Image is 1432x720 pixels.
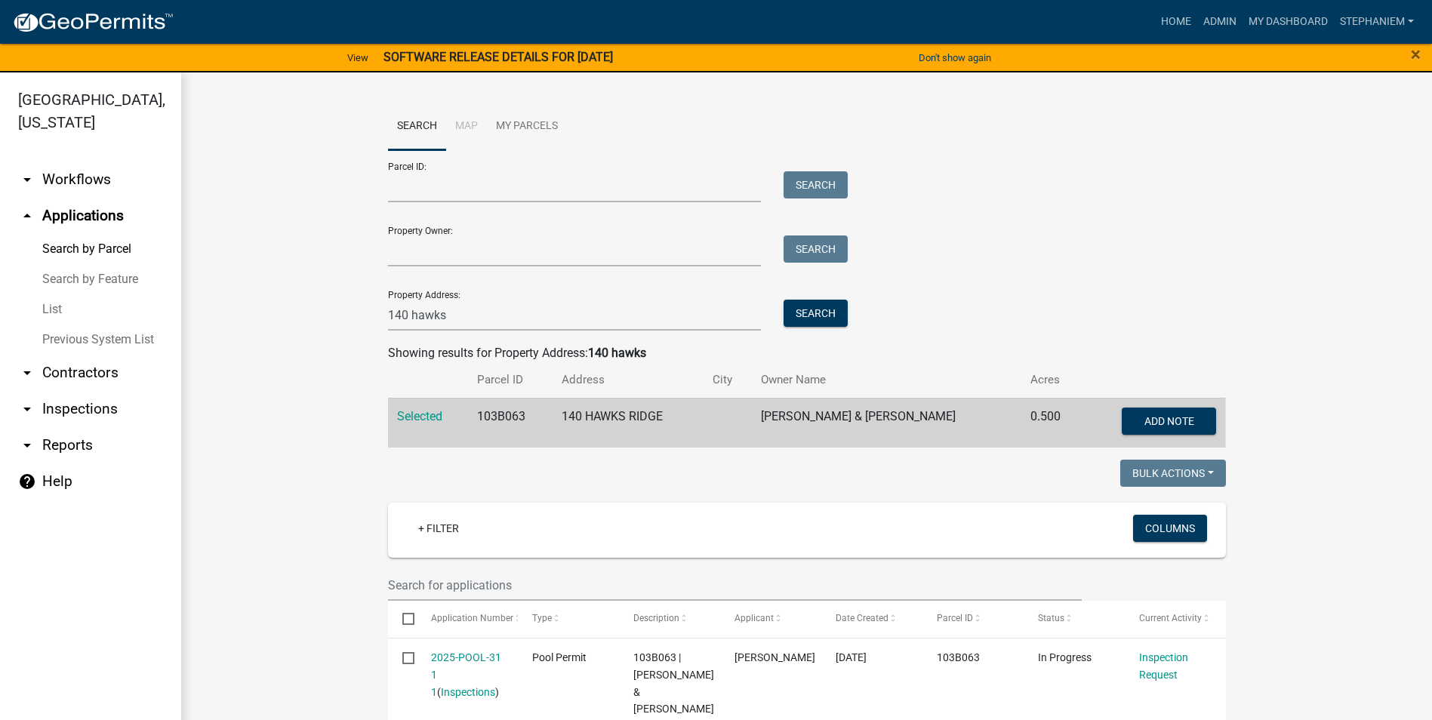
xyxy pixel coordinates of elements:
span: Applicant [734,613,774,623]
a: Inspections [441,686,495,698]
a: Inspection Request [1139,651,1188,681]
th: Address [553,362,704,398]
th: City [704,362,751,398]
button: Search [784,235,848,263]
i: arrow_drop_down [18,364,36,382]
button: Close [1411,45,1421,63]
button: Columns [1133,515,1207,542]
span: 103B063 [937,651,980,663]
a: My Dashboard [1243,8,1334,36]
i: arrow_drop_down [18,436,36,454]
a: + Filter [406,515,471,542]
a: Search [388,103,446,151]
span: Current Activity [1139,613,1202,623]
td: 140 HAWKS RIDGE [553,398,704,448]
a: Home [1155,8,1197,36]
th: Acres [1021,362,1082,398]
strong: SOFTWARE RELEASE DETAILS FOR [DATE] [383,50,613,64]
a: Selected [397,409,442,423]
th: Owner Name [752,362,1022,398]
button: Search [784,300,848,327]
strong: 140 hawks [588,346,646,360]
a: StephanieM [1334,8,1420,36]
span: Description [633,613,679,623]
datatable-header-cell: Date Created [821,601,922,637]
span: Dennis Stevens [734,651,815,663]
datatable-header-cell: Status [1024,601,1125,637]
datatable-header-cell: Select [388,601,417,637]
span: Add Note [1144,414,1194,426]
a: Admin [1197,8,1243,36]
a: 2025-POOL-31 1 1 [431,651,501,698]
a: My Parcels [487,103,567,151]
button: Search [784,171,848,198]
i: help [18,472,36,491]
span: Status [1038,613,1064,623]
span: Parcel ID [937,613,973,623]
button: Add Note [1122,408,1216,435]
span: In Progress [1038,651,1092,663]
span: Application Number [431,613,513,623]
i: arrow_drop_down [18,171,36,189]
td: 0.500 [1021,398,1082,448]
i: arrow_drop_down [18,400,36,418]
i: arrow_drop_up [18,207,36,225]
datatable-header-cell: Description [619,601,720,637]
td: [PERSON_NAME] & [PERSON_NAME] [752,398,1022,448]
span: Type [532,613,552,623]
span: Pool Permit [532,651,587,663]
datatable-header-cell: Type [518,601,619,637]
th: Parcel ID [468,362,553,398]
input: Search for applications [388,570,1082,601]
span: × [1411,44,1421,65]
span: 06/04/2025 [836,651,867,663]
span: Date Created [836,613,888,623]
datatable-header-cell: Applicant [720,601,821,637]
a: View [341,45,374,70]
div: ( ) [431,649,504,700]
datatable-header-cell: Current Activity [1125,601,1226,637]
datatable-header-cell: Parcel ID [922,601,1024,637]
datatable-header-cell: Application Number [417,601,518,637]
button: Don't show again [913,45,997,70]
td: 103B063 [468,398,553,448]
button: Bulk Actions [1120,460,1226,487]
div: Showing results for Property Address: [388,344,1226,362]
